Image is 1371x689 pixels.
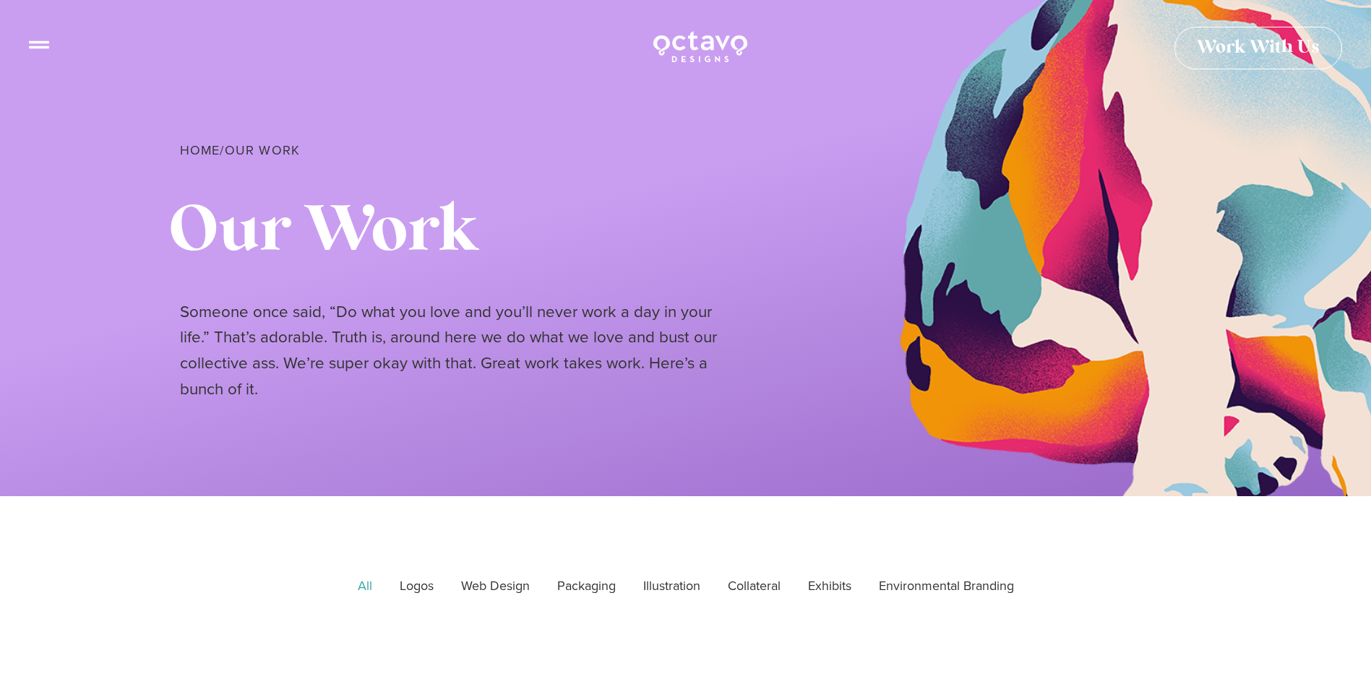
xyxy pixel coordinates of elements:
span: / [180,141,301,160]
a: Exhibits [798,568,861,604]
a: Home [180,141,220,160]
h1: Our Work [168,194,1192,270]
a: Environmental Branding [869,568,1024,604]
span: Our Work [225,141,301,160]
a: Illustration [633,568,710,604]
a: All [348,568,382,604]
a: Packaging [547,568,626,604]
p: Someone once said, “Do what you love and you’ll never work a day in your life.” That’s adorable. ... [180,299,744,402]
a: Web Design [451,568,540,604]
a: Collateral [718,568,791,604]
a: Logos [390,568,444,604]
div: Gallery filter [29,568,1342,604]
